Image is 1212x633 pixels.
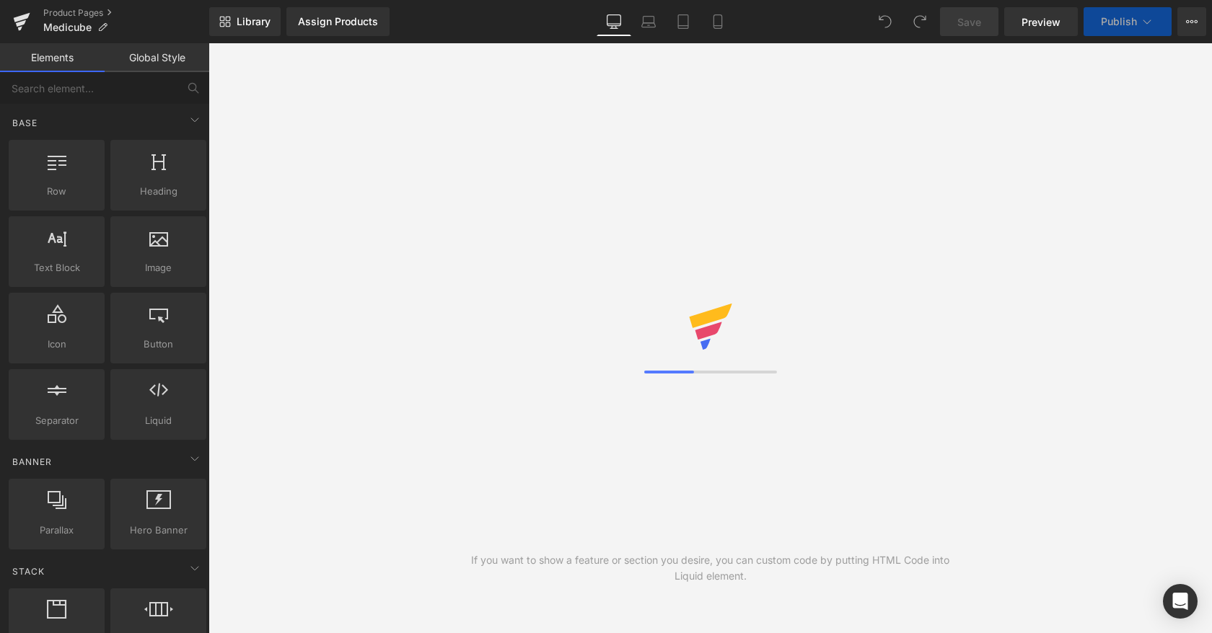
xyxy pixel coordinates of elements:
span: Icon [13,337,100,352]
span: Preview [1022,14,1060,30]
button: Publish [1084,7,1172,36]
div: Open Intercom Messenger [1163,584,1198,619]
span: Save [957,14,981,30]
span: Parallax [13,523,100,538]
span: Liquid [115,413,202,428]
span: Text Block [13,260,100,275]
span: Separator [13,413,100,428]
span: Base [11,116,39,130]
span: Hero Banner [115,523,202,538]
a: New Library [209,7,281,36]
a: Global Style [105,43,209,72]
span: Row [13,184,100,199]
button: Undo [871,7,900,36]
span: Publish [1101,16,1137,27]
span: Heading [115,184,202,199]
span: Stack [11,565,46,578]
a: Product Pages [43,7,209,19]
a: Mobile [701,7,735,36]
div: If you want to show a feature or section you desire, you can custom code by putting HTML Code int... [460,552,962,584]
span: Library [237,15,271,28]
span: Medicube [43,22,92,33]
div: Assign Products [298,16,378,27]
span: Button [115,337,202,352]
a: Tablet [666,7,701,36]
span: Image [115,260,202,275]
span: Banner [11,455,53,469]
button: Redo [905,7,934,36]
a: Preview [1004,7,1078,36]
button: More [1177,7,1206,36]
a: Desktop [597,7,631,36]
a: Laptop [631,7,666,36]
